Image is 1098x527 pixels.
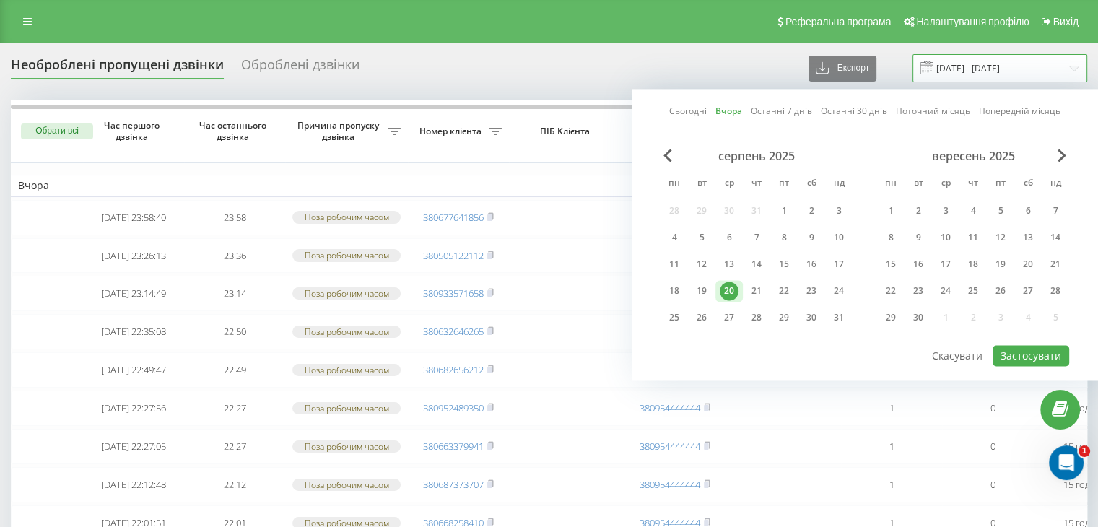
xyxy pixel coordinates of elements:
[802,282,821,300] div: 23
[751,105,812,118] a: Останні 7 днів
[1046,255,1065,274] div: 21
[423,478,484,491] a: 380687373707
[747,228,766,247] div: 7
[877,149,1069,163] div: вересень 2025
[1079,445,1090,457] span: 1
[1014,227,1042,248] div: сб 13 вер 2025 р.
[936,228,955,247] div: 10
[809,56,876,82] button: Експорт
[184,238,285,274] td: 23:36
[877,307,905,328] div: пн 29 вер 2025 р.
[423,440,484,453] a: 380663379941
[184,200,285,235] td: 23:58
[184,391,285,426] td: 22:27
[423,287,484,300] a: 380933571658
[746,173,767,195] abbr: четвер
[877,200,905,222] div: пн 1 вер 2025 р.
[932,227,959,248] div: ср 10 вер 2025 р.
[665,308,684,327] div: 25
[640,478,700,491] a: 380954444444
[785,16,892,27] span: Реферальна програма
[663,173,685,195] abbr: понеділок
[521,126,612,137] span: ПІБ Клієнта
[83,352,184,388] td: [DATE] 22:49:47
[829,228,848,247] div: 10
[841,429,942,464] td: 1
[1049,445,1084,480] iframe: Intercom live chat
[877,253,905,275] div: пн 15 вер 2025 р.
[881,308,900,327] div: 29
[770,280,798,302] div: пт 22 серп 2025 р.
[1019,228,1037,247] div: 13
[1042,280,1069,302] div: нд 28 вер 2025 р.
[720,228,738,247] div: 6
[829,308,848,327] div: 31
[640,401,700,414] a: 380954444444
[292,287,401,300] div: Поза робочим часом
[825,280,853,302] div: нд 24 серп 2025 р.
[665,228,684,247] div: 4
[959,253,987,275] div: чт 18 вер 2025 р.
[95,120,173,142] span: Час першого дзвінка
[1017,173,1039,195] abbr: субота
[829,282,848,300] div: 24
[1042,227,1069,248] div: нд 14 вер 2025 р.
[990,173,1011,195] abbr: п’ятниця
[932,253,959,275] div: ср 17 вер 2025 р.
[770,307,798,328] div: пт 29 серп 2025 р.
[905,200,932,222] div: вт 2 вер 2025 р.
[775,255,793,274] div: 15
[896,105,970,118] a: Поточний місяць
[802,308,821,327] div: 30
[979,105,1060,118] a: Попередній місяць
[877,227,905,248] div: пн 8 вер 2025 р.
[11,57,224,79] div: Необроблені пропущені дзвінки
[825,307,853,328] div: нд 31 серп 2025 р.
[292,402,401,414] div: Поза робочим часом
[743,227,770,248] div: чт 7 серп 2025 р.
[964,201,982,220] div: 4
[423,211,484,224] a: 380677641856
[798,200,825,222] div: сб 2 серп 2025 р.
[692,255,711,274] div: 12
[821,105,887,118] a: Останні 30 днів
[715,253,743,275] div: ср 13 серп 2025 р.
[292,364,401,376] div: Поза робочим часом
[184,429,285,464] td: 22:27
[798,227,825,248] div: сб 9 серп 2025 р.
[692,282,711,300] div: 19
[83,467,184,502] td: [DATE] 22:12:48
[991,228,1010,247] div: 12
[665,282,684,300] div: 18
[841,391,942,426] td: 1
[292,326,401,338] div: Поза робочим часом
[987,280,1014,302] div: пт 26 вер 2025 р.
[720,255,738,274] div: 13
[83,238,184,274] td: [DATE] 23:26:13
[640,440,700,453] a: 380954444444
[83,429,184,464] td: [DATE] 22:27:05
[720,308,738,327] div: 27
[691,173,713,195] abbr: вівторок
[743,253,770,275] div: чт 14 серп 2025 р.
[661,253,688,275] div: пн 11 серп 2025 р.
[964,228,982,247] div: 11
[743,280,770,302] div: чт 21 серп 2025 р.
[747,255,766,274] div: 14
[292,249,401,261] div: Поза робочим часом
[1042,200,1069,222] div: нд 7 вер 2025 р.
[916,16,1029,27] span: Налаштування профілю
[83,276,184,311] td: [DATE] 23:14:49
[1045,173,1066,195] abbr: неділя
[959,200,987,222] div: чт 4 вер 2025 р.
[801,173,822,195] abbr: субота
[909,255,928,274] div: 16
[825,253,853,275] div: нд 17 серп 2025 р.
[1042,253,1069,275] div: нд 21 вер 2025 р.
[936,201,955,220] div: 3
[775,228,793,247] div: 8
[905,280,932,302] div: вт 23 вер 2025 р.
[936,255,955,274] div: 17
[1019,282,1037,300] div: 27
[909,282,928,300] div: 23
